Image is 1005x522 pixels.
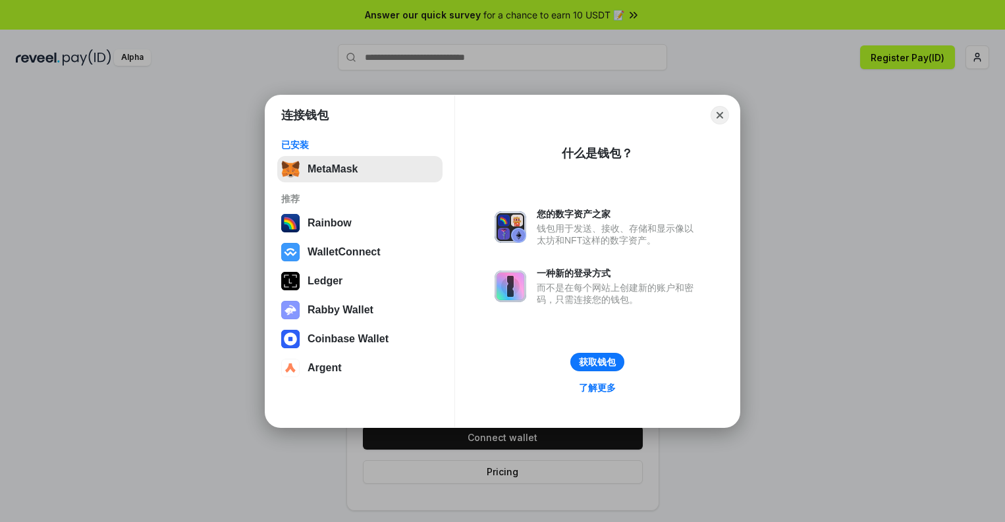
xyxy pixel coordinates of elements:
div: Rabby Wallet [308,304,373,316]
div: 您的数字资产之家 [537,208,700,220]
button: 获取钱包 [570,353,624,371]
button: MetaMask [277,156,443,182]
img: svg+xml,%3Csvg%20width%3D%2228%22%20height%3D%2228%22%20viewBox%3D%220%200%2028%2028%22%20fill%3D... [281,330,300,348]
img: svg+xml,%3Csvg%20width%3D%2228%22%20height%3D%2228%22%20viewBox%3D%220%200%2028%2028%22%20fill%3D... [281,243,300,261]
button: Argent [277,355,443,381]
div: 而不是在每个网站上创建新的账户和密码，只需连接您的钱包。 [537,282,700,305]
div: Argent [308,362,342,374]
img: svg+xml,%3Csvg%20width%3D%2228%22%20height%3D%2228%22%20viewBox%3D%220%200%2028%2028%22%20fill%3D... [281,359,300,377]
button: Ledger [277,268,443,294]
button: Rabby Wallet [277,297,443,323]
div: 了解更多 [579,382,616,394]
button: Rainbow [277,210,443,236]
div: Coinbase Wallet [308,333,389,345]
div: 已安装 [281,139,439,151]
div: 钱包用于发送、接收、存储和显示像以太坊和NFT这样的数字资产。 [537,222,700,246]
a: 了解更多 [571,379,624,396]
button: Close [711,106,729,124]
div: MetaMask [308,163,358,175]
img: svg+xml,%3Csvg%20xmlns%3D%22http%3A%2F%2Fwww.w3.org%2F2000%2Fsvg%22%20fill%3D%22none%22%20viewBox... [281,301,300,319]
button: WalletConnect [277,239,443,265]
div: WalletConnect [308,246,381,258]
div: 推荐 [281,193,439,205]
img: svg+xml,%3Csvg%20xmlns%3D%22http%3A%2F%2Fwww.w3.org%2F2000%2Fsvg%22%20fill%3D%22none%22%20viewBox... [495,271,526,302]
img: svg+xml,%3Csvg%20width%3D%22120%22%20height%3D%22120%22%20viewBox%3D%220%200%20120%20120%22%20fil... [281,214,300,232]
img: svg+xml,%3Csvg%20xmlns%3D%22http%3A%2F%2Fwww.w3.org%2F2000%2Fsvg%22%20width%3D%2228%22%20height%3... [281,272,300,290]
div: 一种新的登录方式 [537,267,700,279]
h1: 连接钱包 [281,107,329,123]
div: Ledger [308,275,342,287]
div: Rainbow [308,217,352,229]
img: svg+xml,%3Csvg%20fill%3D%22none%22%20height%3D%2233%22%20viewBox%3D%220%200%2035%2033%22%20width%... [281,160,300,178]
div: 什么是钱包？ [562,145,633,161]
button: Coinbase Wallet [277,326,443,352]
img: svg+xml,%3Csvg%20xmlns%3D%22http%3A%2F%2Fwww.w3.org%2F2000%2Fsvg%22%20fill%3D%22none%22%20viewBox... [495,211,526,243]
div: 获取钱包 [579,356,616,368]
